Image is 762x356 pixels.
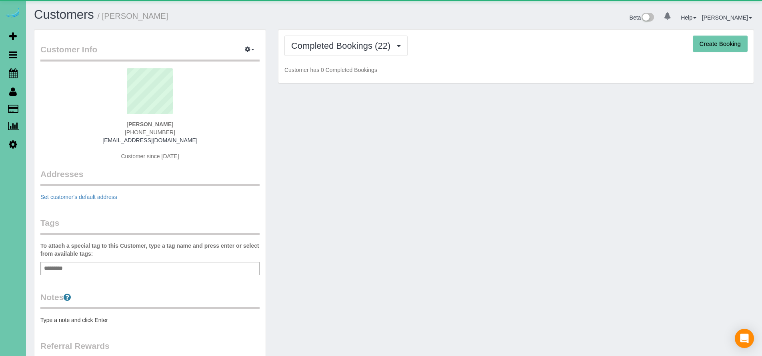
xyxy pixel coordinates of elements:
[40,217,260,235] legend: Tags
[702,14,752,21] a: [PERSON_NAME]
[735,329,754,348] div: Open Intercom Messenger
[681,14,696,21] a: Help
[641,13,654,23] img: New interface
[40,194,117,200] a: Set customer's default address
[40,316,260,324] pre: Type a note and click Enter
[284,66,748,74] p: Customer has 0 Completed Bookings
[102,137,197,143] a: [EMAIL_ADDRESS][DOMAIN_NAME]
[5,8,21,19] img: Automaid Logo
[693,36,748,52] button: Create Booking
[98,12,168,20] small: / [PERSON_NAME]
[40,242,260,258] label: To attach a special tag to this Customer, type a tag name and press enter or select from availabl...
[126,121,173,127] strong: [PERSON_NAME]
[125,129,175,135] span: [PHONE_NUMBER]
[40,291,260,309] legend: Notes
[40,44,260,62] legend: Customer Info
[284,36,408,56] button: Completed Bookings (22)
[34,8,94,22] a: Customers
[121,153,179,159] span: Customer since [DATE]
[291,41,394,51] span: Completed Bookings (22)
[630,14,654,21] a: Beta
